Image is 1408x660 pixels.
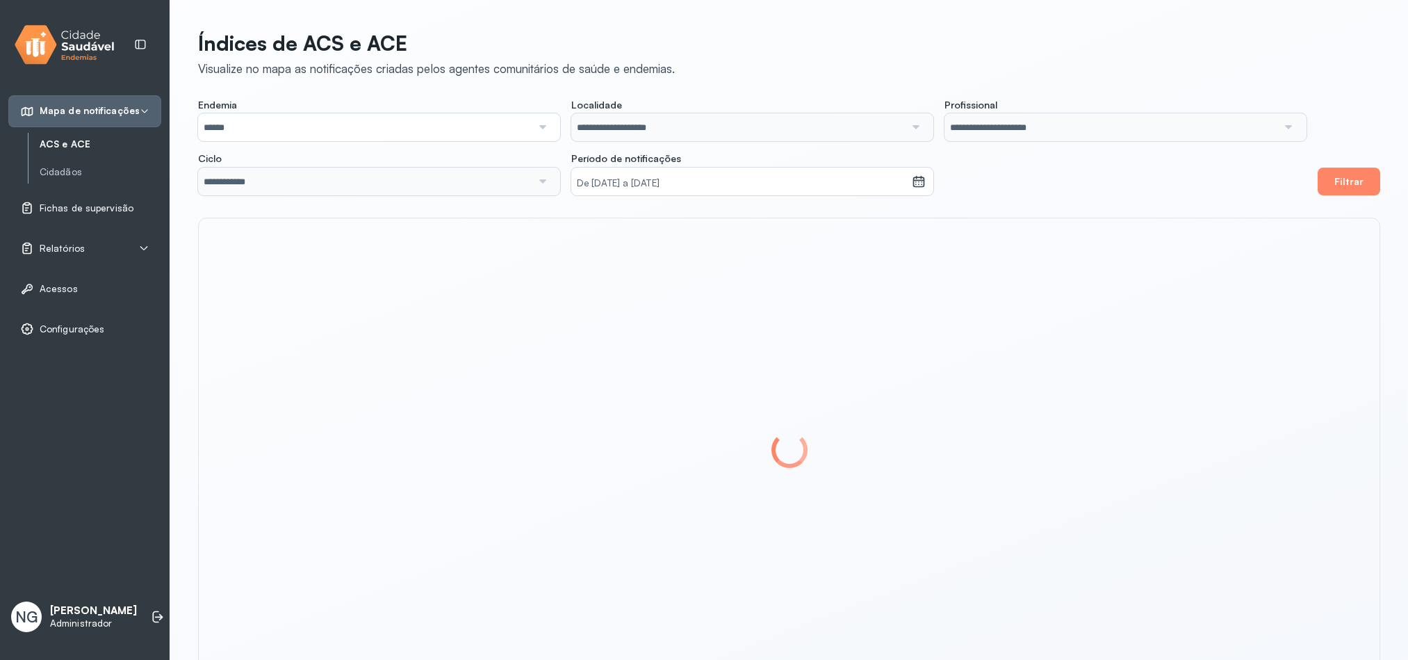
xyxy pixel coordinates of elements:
[571,152,681,165] span: Período de notificações
[20,201,149,215] a: Fichas de supervisão
[50,618,137,629] p: Administrador
[944,99,997,111] span: Profissional
[15,22,115,67] img: logo.svg
[40,138,161,150] a: ACS e ACE
[40,202,133,214] span: Fichas de supervisão
[40,323,104,335] span: Configurações
[571,99,622,111] span: Localidade
[50,604,137,618] p: [PERSON_NAME]
[40,136,161,153] a: ACS e ACE
[15,608,38,626] span: NG
[198,152,222,165] span: Ciclo
[198,61,675,76] div: Visualize no mapa as notificações criadas pelos agentes comunitários de saúde e endemias.
[40,105,140,117] span: Mapa de notificações
[40,283,78,295] span: Acessos
[20,282,149,296] a: Acessos
[1318,168,1380,195] button: Filtrar
[577,177,906,191] small: De [DATE] a [DATE]
[198,31,675,56] p: Índices de ACS e ACE
[198,99,237,111] span: Endemia
[40,166,161,178] a: Cidadãos
[40,243,85,255] span: Relatórios
[40,163,161,181] a: Cidadãos
[20,322,149,336] a: Configurações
